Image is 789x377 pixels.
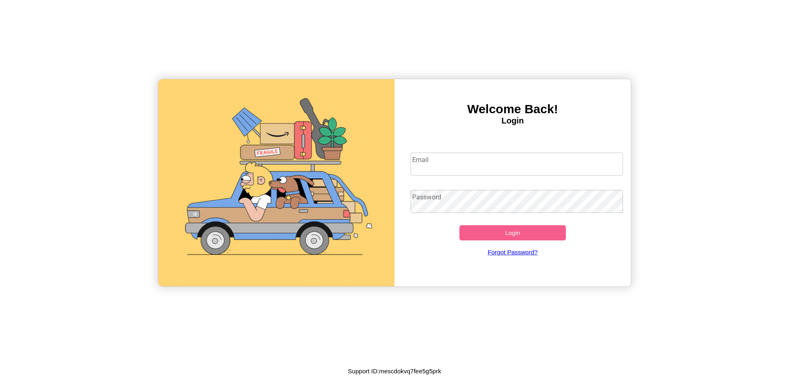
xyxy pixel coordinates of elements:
[394,102,631,116] h3: Welcome Back!
[348,366,441,377] p: Support ID: mescdokvq7fee5g5prk
[394,116,631,126] h4: Login
[158,79,394,286] img: gif
[406,240,619,264] a: Forgot Password?
[459,225,566,240] button: Login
